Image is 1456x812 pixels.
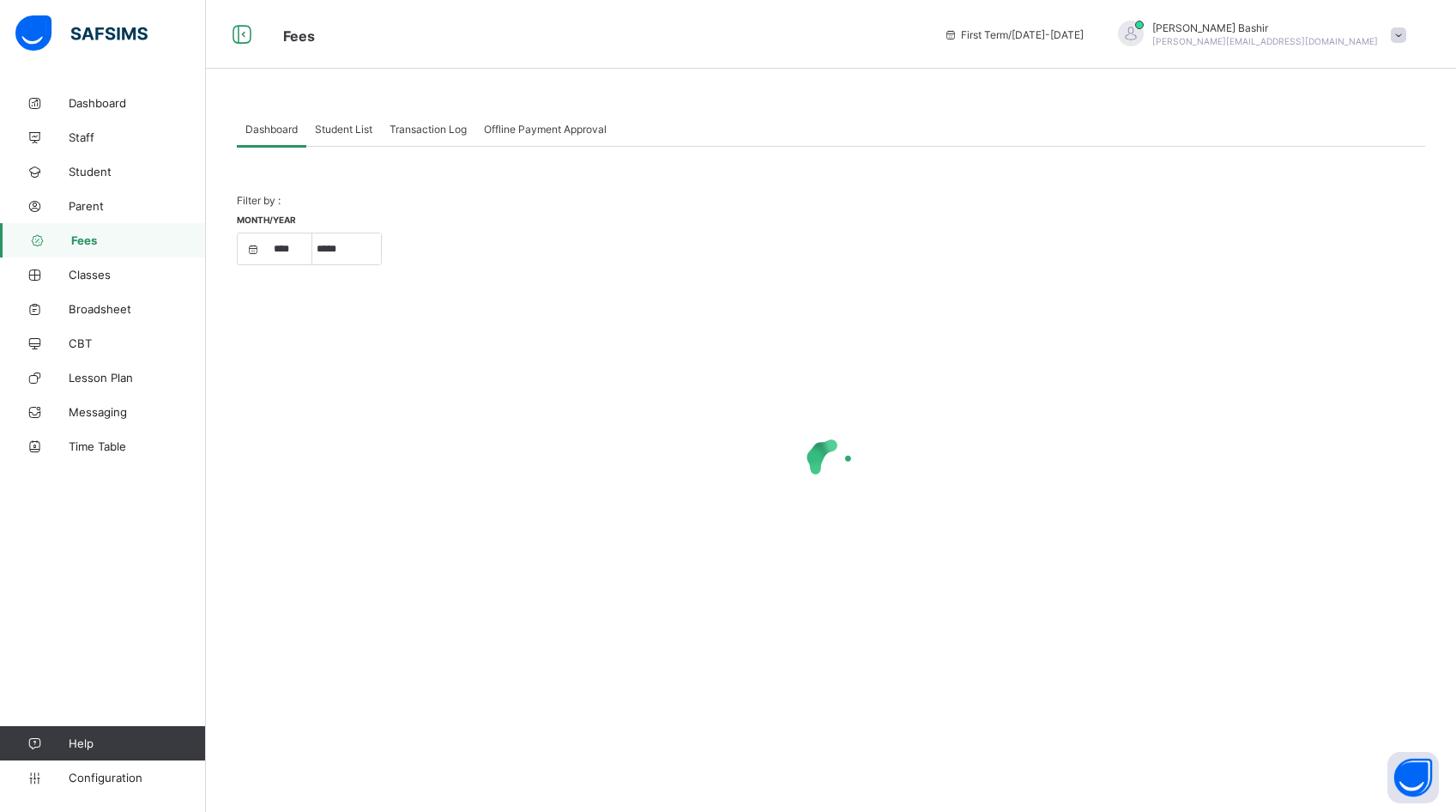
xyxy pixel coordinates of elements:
span: [PERSON_NAME] Bashir [1152,21,1378,34]
span: Fees [283,27,315,45]
span: Help [69,736,205,750]
div: HamidBashir [1101,21,1415,49]
span: Dashboard [245,123,298,136]
span: Student List [315,123,372,136]
span: Broadsheet [69,302,206,316]
button: Open asap [1387,752,1439,803]
span: Student [69,165,206,179]
span: Messaging [69,405,206,419]
span: Classes [69,268,206,282]
span: Lesson Plan [69,371,206,385]
span: Month/Year [237,215,296,225]
span: Time Table [69,439,206,453]
span: Transaction Log [390,123,467,136]
span: [PERSON_NAME][EMAIL_ADDRESS][DOMAIN_NAME] [1152,36,1378,46]
span: Fees [71,233,206,247]
span: CBT [69,336,206,350]
span: Parent [69,199,206,213]
span: Offline Payment Approval [484,123,607,136]
img: safsims [15,15,148,52]
span: Configuration [69,771,205,785]
span: Staff [69,130,206,144]
span: session/term information [944,28,1084,41]
span: Filter by : [237,194,281,207]
span: Dashboard [69,96,206,110]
